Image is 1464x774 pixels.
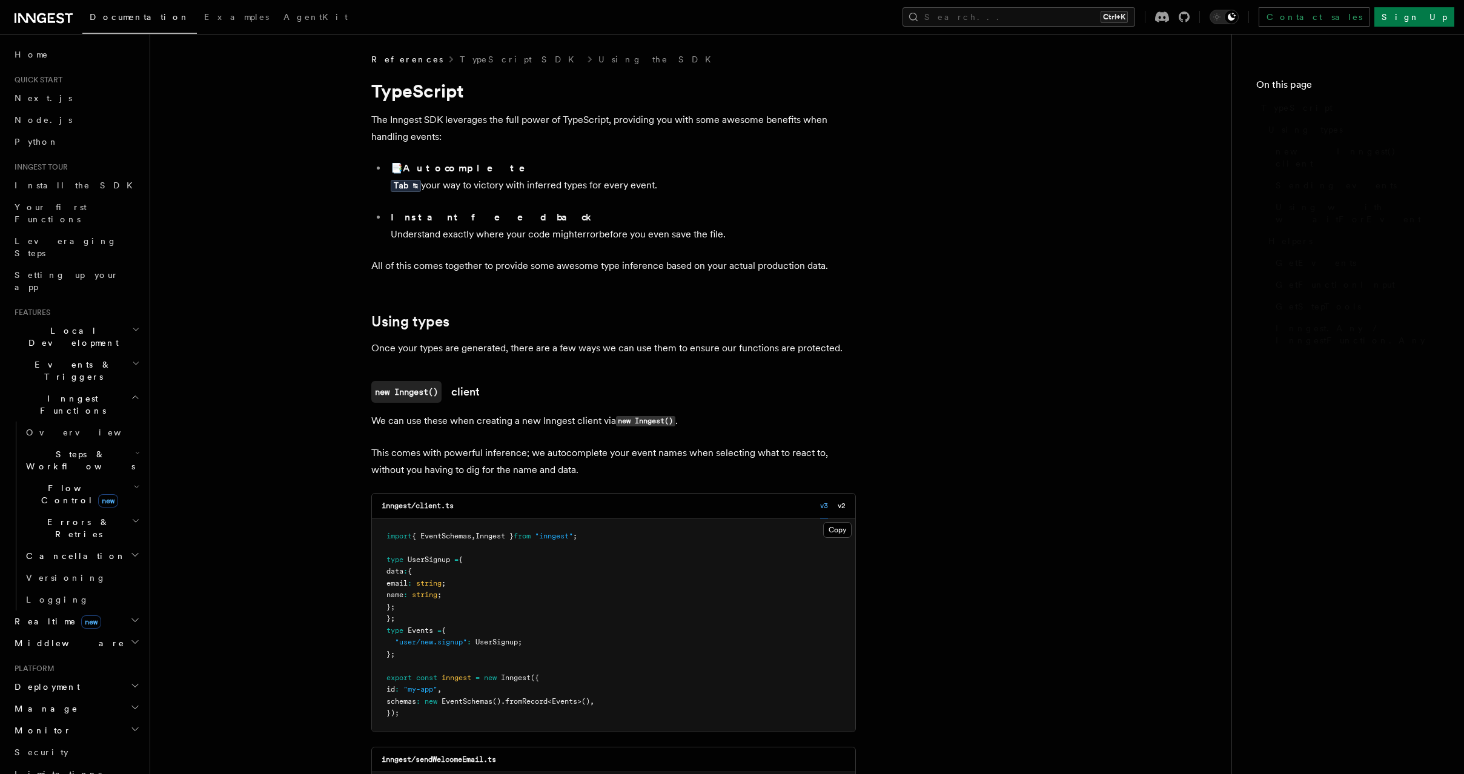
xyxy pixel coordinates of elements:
a: Using the SDK [598,53,718,65]
span: }; [386,650,395,658]
button: Monitor [10,719,142,741]
span: = [437,626,442,635]
a: Contact sales [1259,7,1370,27]
span: Errors & Retries [21,516,131,540]
button: Flow Controlnew [21,477,142,511]
strong: Instant feedback [391,211,592,223]
span: : [416,697,420,706]
span: Steps & Workflows [21,448,135,472]
span: Install the SDK [15,180,140,190]
a: GetStepTools [1271,296,1440,317]
span: name [386,590,403,599]
code: new Inngest() [616,416,675,426]
span: GetEvents [1276,257,1356,269]
strong: Autocomplete [403,162,542,174]
a: Your first Functions [10,196,142,230]
a: Using types [1264,119,1440,141]
a: Inngest.Any / InngestFunction.Any [1271,317,1440,351]
span: Overview [26,428,151,437]
span: Events [408,626,433,635]
a: Overview [21,422,142,443]
span: GetStepTools [1276,300,1361,313]
span: < [548,697,552,706]
a: Install the SDK [10,174,142,196]
span: Deployment [10,681,80,693]
span: .fromRecord [501,697,548,706]
span: Platform [10,664,55,673]
span: : [395,685,399,693]
span: : [467,638,471,646]
span: Local Development [10,325,132,349]
a: GetFunctionInput [1271,274,1440,296]
span: email [386,579,408,587]
span: Next.js [15,93,72,103]
span: Sending events [1276,179,1397,191]
a: Using types [371,313,449,330]
span: TypeScript [1261,102,1333,114]
span: : [403,567,408,575]
span: import [386,532,412,540]
span: new [425,697,437,706]
span: () [492,697,501,706]
p: The Inngest SDK leverages the full power of TypeScript, providing you with some awesome benefits ... [371,111,856,145]
span: Documentation [90,12,190,22]
span: Events [552,697,577,706]
span: ; [437,590,442,599]
span: string [412,590,437,599]
button: v2 [838,494,846,518]
button: Deployment [10,676,142,698]
span: ; [518,638,522,646]
span: ; [442,579,446,587]
span: type [386,555,403,564]
span: AgentKit [283,12,348,22]
button: Cancellation [21,545,142,567]
span: ; [573,532,577,540]
li: 📑 your way to victory with inferred types for every event. [387,160,856,204]
button: Search...Ctrl+K [903,7,1135,27]
span: Using with waitForEvent [1276,201,1440,225]
a: Next.js [10,87,142,109]
button: Events & Triggers [10,354,142,388]
span: "inngest" [535,532,573,540]
a: Versioning [21,567,142,589]
span: }); [386,709,399,717]
span: = [454,555,459,564]
span: "my-app" [403,685,437,693]
span: Node.js [15,115,72,125]
span: id [386,685,395,693]
a: Sending events [1271,174,1440,196]
span: schemas [386,697,416,706]
span: { [459,555,463,564]
span: Features [10,308,50,317]
span: inngest [442,673,471,682]
a: Using with waitForEvent [1271,196,1440,230]
p: This comes with powerful inference; we autocomplete your event names when selecting what to react... [371,445,856,478]
span: { [442,626,446,635]
a: Home [10,44,142,65]
span: new [98,494,118,508]
span: data [386,567,403,575]
span: ({ [531,673,539,682]
span: GetFunctionInput [1276,279,1395,291]
a: Security [10,741,142,763]
p: Once your types are generated, there are a few ways we can use them to ensure our functions are p... [371,340,856,357]
a: new Inngest()client [371,381,480,403]
span: Inngest.Any / InngestFunction.Any [1276,322,1440,346]
span: EventSchemas [442,697,492,706]
span: Using types [1268,124,1343,136]
span: }; [386,603,395,611]
code: inngest/sendWelcomeEmail.ts [382,755,496,764]
kbd: Tab ↹ [391,180,421,192]
span: string [416,579,442,587]
span: , [590,697,594,706]
a: Examples [197,4,276,33]
span: Middleware [10,637,125,649]
button: Local Development [10,320,142,354]
a: Logging [21,589,142,610]
span: Realtime [10,615,101,627]
span: Inngest tour [10,162,68,172]
a: TypeScript [1256,97,1440,119]
div: Inngest Functions [10,422,142,610]
a: Python [10,131,142,153]
a: Sign Up [1374,7,1454,27]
